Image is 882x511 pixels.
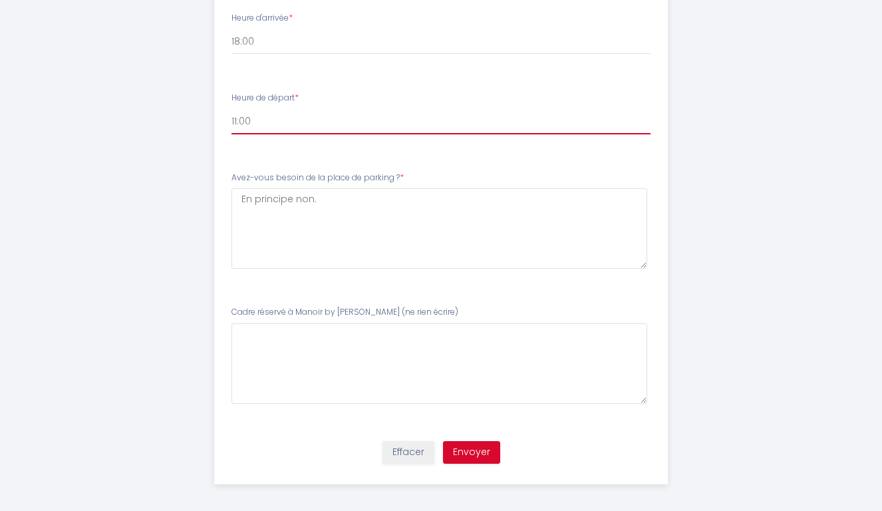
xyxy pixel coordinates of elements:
button: Envoyer [443,441,500,464]
label: Heure de départ [231,92,299,104]
label: Heure d'arrivée [231,12,293,25]
label: Cadre réservé à Manoir by [PERSON_NAME] (ne rien écrire) [231,306,458,319]
button: Effacer [382,441,434,464]
label: Avez-vous besoin de la place de parking ? [231,172,404,184]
